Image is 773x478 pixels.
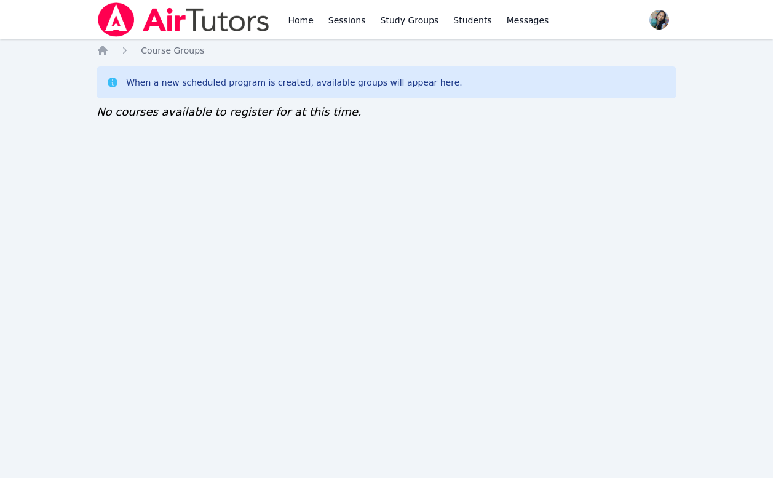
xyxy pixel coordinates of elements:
span: Messages [507,14,549,26]
span: Course Groups [141,46,204,55]
span: No courses available to register for at this time. [97,105,362,118]
div: When a new scheduled program is created, available groups will appear here. [126,76,462,89]
a: Course Groups [141,44,204,57]
nav: Breadcrumb [97,44,676,57]
img: Air Tutors [97,2,271,37]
